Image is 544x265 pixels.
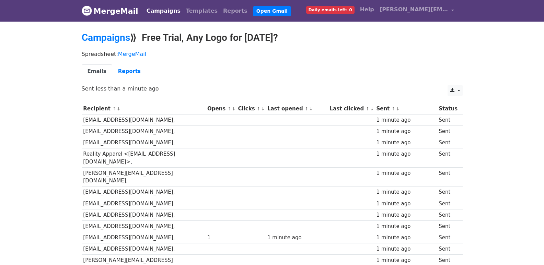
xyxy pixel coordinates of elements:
[437,209,459,220] td: Sent
[227,106,231,111] a: ↑
[380,5,448,14] span: [PERSON_NAME][EMAIL_ADDRESS][DOMAIN_NAME]
[82,32,463,44] h2: ⟫ Free Trial, Any Logo for [DATE]?
[82,232,206,243] td: [EMAIL_ADDRESS][DOMAIN_NAME],
[112,64,147,79] a: Reports
[82,4,138,18] a: MergeMail
[376,188,435,196] div: 1 minute ago
[357,3,377,16] a: Help
[82,148,206,168] td: Reality Apparel <[EMAIL_ADDRESS][DOMAIN_NAME]>,
[306,6,355,14] span: Daily emails left: 0
[376,256,435,264] div: 1 minute ago
[82,85,463,92] p: Sent less than a minute ago
[437,232,459,243] td: Sent
[220,4,250,18] a: Reports
[232,106,235,111] a: ↓
[328,103,375,115] th: Last clicked
[82,209,206,220] td: [EMAIL_ADDRESS][DOMAIN_NAME],
[376,169,435,177] div: 1 minute ago
[267,234,326,242] div: 1 minute ago
[82,50,463,58] p: Spreadsheet:
[370,106,374,111] a: ↓
[376,200,435,208] div: 1 minute ago
[392,106,395,111] a: ↑
[303,3,357,16] a: Daily emails left: 0
[82,64,112,79] a: Emails
[437,220,459,232] td: Sent
[206,103,236,115] th: Opens
[376,245,435,253] div: 1 minute ago
[257,106,261,111] a: ↑
[261,106,265,111] a: ↓
[376,211,435,219] div: 1 minute ago
[377,3,457,19] a: [PERSON_NAME][EMAIL_ADDRESS][DOMAIN_NAME]
[309,106,313,111] a: ↓
[82,32,130,43] a: Campaigns
[82,198,206,209] td: [EMAIL_ADDRESS][DOMAIN_NAME]
[437,198,459,209] td: Sent
[82,220,206,232] td: [EMAIL_ADDRESS][DOMAIN_NAME],
[117,106,120,111] a: ↓
[376,139,435,147] div: 1 minute ago
[112,106,116,111] a: ↑
[376,222,435,230] div: 1 minute ago
[396,106,400,111] a: ↓
[437,115,459,126] td: Sent
[82,137,206,148] td: [EMAIL_ADDRESS][DOMAIN_NAME],
[266,103,328,115] th: Last opened
[82,5,92,16] img: MergeMail logo
[118,51,146,57] a: MergeMail
[82,168,206,187] td: [PERSON_NAME][EMAIL_ADDRESS][DOMAIN_NAME],
[82,126,206,137] td: [EMAIL_ADDRESS][DOMAIN_NAME],
[437,137,459,148] td: Sent
[510,232,544,265] iframe: Chat Widget
[82,186,206,198] td: [EMAIL_ADDRESS][DOMAIN_NAME],
[376,128,435,135] div: 1 minute ago
[437,148,459,168] td: Sent
[236,103,266,115] th: Clicks
[207,234,235,242] div: 1
[82,115,206,126] td: [EMAIL_ADDRESS][DOMAIN_NAME],
[437,168,459,187] td: Sent
[144,4,183,18] a: Campaigns
[82,243,206,255] td: [EMAIL_ADDRESS][DOMAIN_NAME],
[305,106,309,111] a: ↑
[437,243,459,255] td: Sent
[376,234,435,242] div: 1 minute ago
[437,103,459,115] th: Status
[375,103,437,115] th: Sent
[437,186,459,198] td: Sent
[183,4,220,18] a: Templates
[82,103,206,115] th: Recipient
[253,6,291,16] a: Open Gmail
[366,106,369,111] a: ↑
[437,126,459,137] td: Sent
[376,150,435,158] div: 1 minute ago
[376,116,435,124] div: 1 minute ago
